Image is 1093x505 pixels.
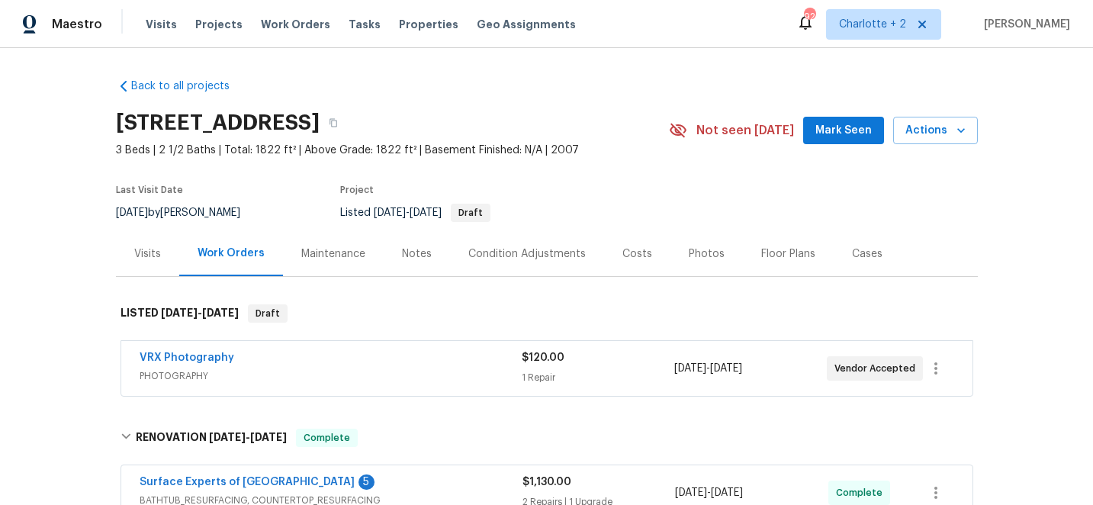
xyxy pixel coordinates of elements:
[250,432,287,442] span: [DATE]
[834,361,921,376] span: Vendor Accepted
[804,9,815,24] div: 92
[402,246,432,262] div: Notes
[689,246,725,262] div: Photos
[399,17,458,32] span: Properties
[198,246,265,261] div: Work Orders
[410,207,442,218] span: [DATE]
[249,306,286,321] span: Draft
[340,185,374,195] span: Project
[522,370,674,385] div: 1 Repair
[696,123,794,138] span: Not seen [DATE]
[675,485,743,500] span: -
[839,17,906,32] span: Charlotte + 2
[836,485,889,500] span: Complete
[116,289,978,338] div: LISTED [DATE]-[DATE]Draft
[140,368,522,384] span: PHOTOGRAPHY
[116,185,183,195] span: Last Visit Date
[301,246,365,262] div: Maintenance
[116,413,978,462] div: RENOVATION [DATE]-[DATE]Complete
[978,17,1070,32] span: [PERSON_NAME]
[468,246,586,262] div: Condition Adjustments
[134,246,161,262] div: Visits
[815,121,872,140] span: Mark Seen
[675,487,707,498] span: [DATE]
[358,474,375,490] div: 5
[116,79,262,94] a: Back to all projects
[261,17,330,32] span: Work Orders
[209,432,246,442] span: [DATE]
[116,204,259,222] div: by [PERSON_NAME]
[121,304,239,323] h6: LISTED
[893,117,978,145] button: Actions
[452,208,489,217] span: Draft
[116,207,148,218] span: [DATE]
[711,487,743,498] span: [DATE]
[852,246,882,262] div: Cases
[140,352,234,363] a: VRX Photography
[522,352,564,363] span: $120.00
[161,307,239,318] span: -
[374,207,442,218] span: -
[905,121,966,140] span: Actions
[140,477,355,487] a: Surface Experts of [GEOGRAPHIC_DATA]
[202,307,239,318] span: [DATE]
[674,363,706,374] span: [DATE]
[374,207,406,218] span: [DATE]
[803,117,884,145] button: Mark Seen
[477,17,576,32] span: Geo Assignments
[340,207,490,218] span: Listed
[161,307,198,318] span: [DATE]
[195,17,243,32] span: Projects
[674,361,742,376] span: -
[136,429,287,447] h6: RENOVATION
[52,17,102,32] span: Maestro
[622,246,652,262] div: Costs
[522,477,571,487] span: $1,130.00
[349,19,381,30] span: Tasks
[320,109,347,137] button: Copy Address
[146,17,177,32] span: Visits
[116,115,320,130] h2: [STREET_ADDRESS]
[116,143,669,158] span: 3 Beds | 2 1/2 Baths | Total: 1822 ft² | Above Grade: 1822 ft² | Basement Finished: N/A | 2007
[297,430,356,445] span: Complete
[761,246,815,262] div: Floor Plans
[209,432,287,442] span: -
[710,363,742,374] span: [DATE]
